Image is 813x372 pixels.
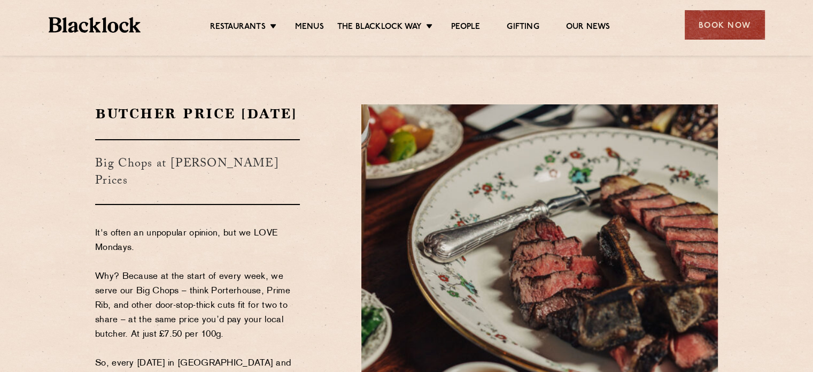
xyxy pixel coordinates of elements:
[95,104,300,123] h2: Butcher Price [DATE]
[507,22,539,34] a: Gifting
[295,22,324,34] a: Menus
[337,22,422,34] a: The Blacklock Way
[210,22,266,34] a: Restaurants
[685,10,765,40] div: Book Now
[566,22,610,34] a: Our News
[451,22,480,34] a: People
[49,17,141,33] img: BL_Textured_Logo-footer-cropped.svg
[95,139,300,205] h3: Big Chops at [PERSON_NAME] Prices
